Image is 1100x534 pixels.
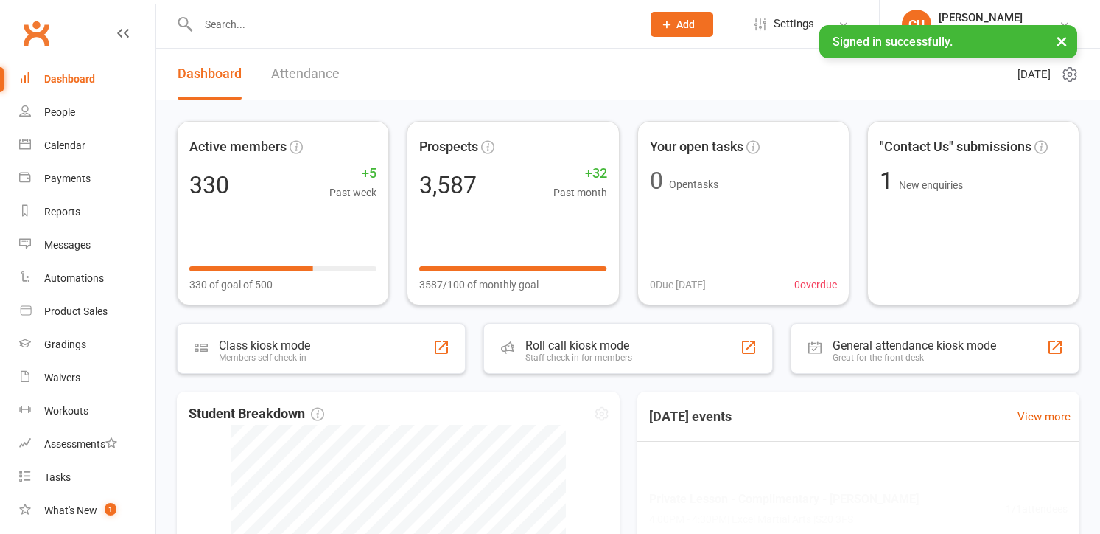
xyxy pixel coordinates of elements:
[19,195,155,229] a: Reports
[194,14,631,35] input: Search...
[676,18,695,30] span: Add
[1006,500,1068,516] span: 1 / 1 attendees
[44,305,108,317] div: Product Sales
[525,353,632,363] div: Staff check-in for members
[19,96,155,129] a: People
[44,372,80,384] div: Waivers
[19,494,155,527] a: What's New1
[44,173,91,184] div: Payments
[649,511,919,527] span: 4:00PM - 4:30PM | Excel Martial Arts | S20 3FS
[19,395,155,428] a: Workouts
[105,503,116,516] span: 1
[329,163,376,184] span: +5
[19,229,155,262] a: Messages
[19,295,155,328] a: Product Sales
[44,206,80,218] div: Reports
[650,277,706,293] span: 0 Due [DATE]
[553,184,607,201] span: Past month
[419,136,478,158] span: Prospects
[1048,25,1075,57] button: ×
[833,35,953,49] span: Signed in successfully.
[44,438,117,450] div: Assessments
[19,461,155,494] a: Tasks
[329,184,376,201] span: Past week
[1017,408,1071,426] a: View more
[44,339,86,350] div: Gradings
[833,353,996,363] div: Great for the front desk
[649,490,919,509] span: Private Lesson - Complimentary - [PERSON_NAME]
[419,277,539,293] span: 3587/100 of monthly goal
[18,15,55,52] a: Clubworx
[880,167,899,195] span: 1
[44,405,88,417] div: Workouts
[44,471,71,483] div: Tasks
[189,277,273,293] span: 330 of goal of 500
[419,173,477,197] div: 3,587
[219,353,310,363] div: Members self check-in
[553,163,607,184] span: +32
[794,277,837,293] span: 0 overdue
[1017,66,1051,83] span: [DATE]
[19,428,155,461] a: Assessments
[637,403,743,430] h3: [DATE] events
[44,239,91,251] div: Messages
[19,361,155,395] a: Waivers
[833,339,996,353] div: General attendance kiosk mode
[650,136,743,158] span: Your open tasks
[19,262,155,295] a: Automations
[939,11,1023,24] div: [PERSON_NAME]
[19,162,155,195] a: Payments
[189,403,324,425] span: Student Breakdown
[899,179,963,191] span: New enquiries
[44,73,95,85] div: Dashboard
[774,7,814,41] span: Settings
[44,106,75,118] div: People
[219,339,310,353] div: Class kiosk mode
[178,49,242,100] a: Dashboard
[651,12,713,37] button: Add
[44,272,104,284] div: Automations
[44,139,85,151] div: Calendar
[19,63,155,96] a: Dashboard
[669,178,718,190] span: Open tasks
[880,136,1031,158] span: "Contact Us" submissions
[19,129,155,162] a: Calendar
[939,24,1023,38] div: Excel Martial Arts
[189,136,287,158] span: Active members
[650,169,663,193] div: 0
[44,504,97,516] div: What's New
[271,49,340,100] a: Attendance
[189,173,229,197] div: 330
[902,10,931,39] div: CU
[19,328,155,361] a: Gradings
[525,339,632,353] div: Roll call kiosk mode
